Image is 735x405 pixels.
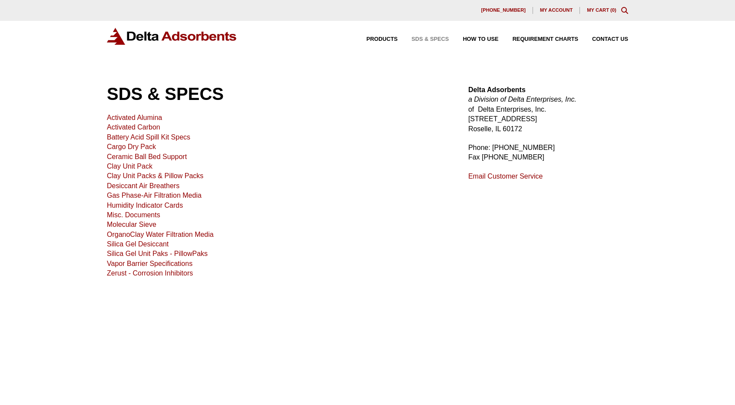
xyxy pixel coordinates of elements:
span: Requirement Charts [513,37,578,42]
p: of Delta Enterprises, Inc. [STREET_ADDRESS] Roselle, IL 60172 [468,85,628,134]
a: My account [533,7,580,14]
a: Humidity Indicator Cards [107,202,183,209]
a: Silica Gel Desiccant [107,240,169,248]
a: Gas Phase-Air Filtration Media [107,192,202,199]
a: Molecular Sieve [107,221,156,228]
a: Misc. Documents [107,211,160,219]
a: Vapor Barrier Specifications [107,260,192,267]
a: Email Customer Service [468,173,543,180]
span: 0 [612,7,615,13]
div: Toggle Modal Content [621,7,628,14]
em: a Division of Delta Enterprises, Inc. [468,96,576,103]
img: Delta Adsorbents [107,28,237,45]
a: Requirement Charts [499,37,578,42]
a: Cargo Dry Pack [107,143,156,150]
a: Activated Alumina [107,114,162,121]
a: [PHONE_NUMBER] [474,7,533,14]
strong: Delta Adsorbents [468,86,526,93]
a: Contact Us [578,37,628,42]
h1: SDS & SPECS [107,85,447,103]
span: How to Use [463,37,498,42]
span: Products [367,37,398,42]
span: Contact Us [592,37,628,42]
a: Clay Unit Packs & Pillow Packs [107,172,203,179]
p: Phone: [PHONE_NUMBER] Fax [PHONE_NUMBER] [468,143,628,163]
a: Zerust - Corrosion Inhibitors [107,269,193,277]
a: Silica Gel Unit Paks - PillowPaks [107,250,208,257]
a: Products [353,37,398,42]
a: How to Use [449,37,498,42]
a: SDS & SPECS [397,37,449,42]
a: OrganoClay Water Filtration Media [107,231,214,238]
span: SDS & SPECS [411,37,449,42]
span: My account [540,8,573,13]
a: Ceramic Ball Bed Support [107,153,187,160]
a: Battery Acid Spill Kit Specs [107,133,190,141]
a: Desiccant Air Breathers [107,182,179,189]
a: Activated Carbon [107,123,160,131]
a: My Cart (0) [587,7,616,13]
a: Clay Unit Pack [107,163,152,170]
span: [PHONE_NUMBER] [481,8,526,13]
